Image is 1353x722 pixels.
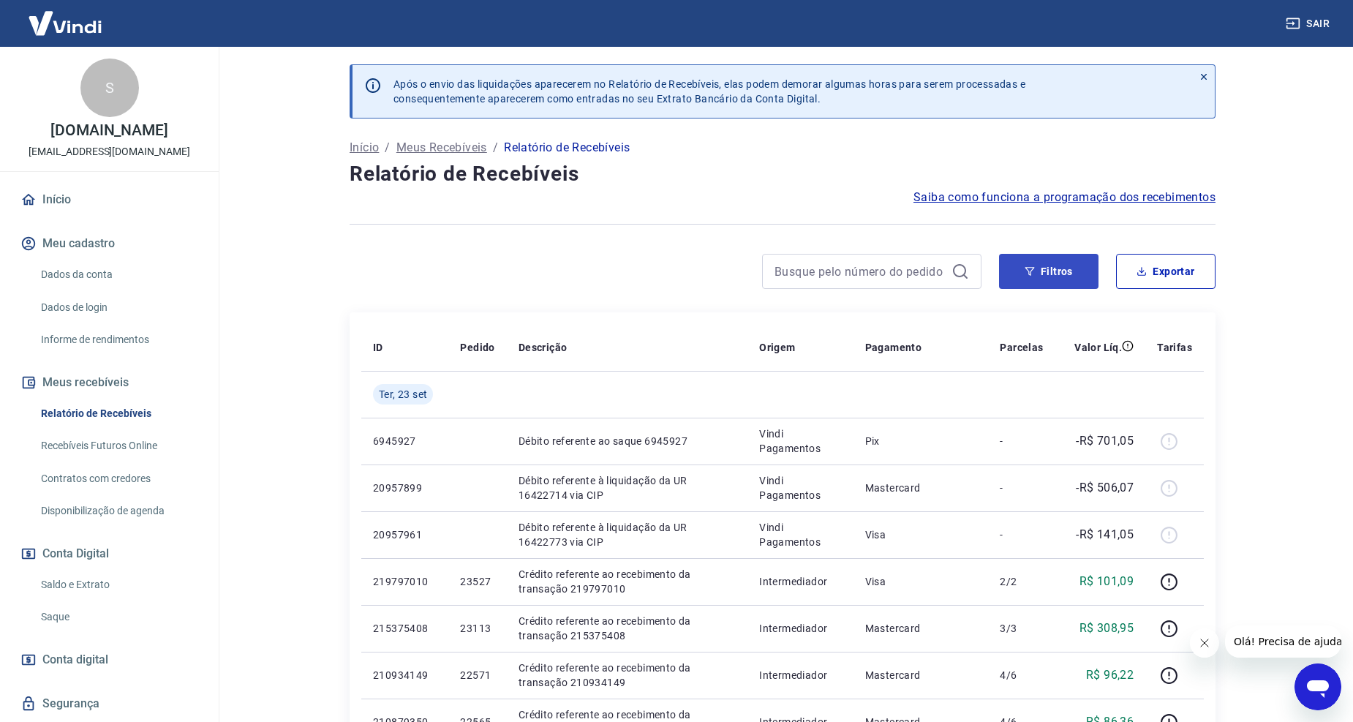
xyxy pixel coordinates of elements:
[373,668,437,682] p: 210934149
[1076,526,1134,544] p: -R$ 141,05
[373,574,437,589] p: 219797010
[1116,254,1216,289] button: Exportar
[1000,621,1043,636] p: 3/3
[759,473,841,503] p: Vindi Pagamentos
[865,434,977,448] p: Pix
[42,650,108,670] span: Conta digital
[1076,479,1134,497] p: -R$ 506,07
[865,481,977,495] p: Mastercard
[80,59,139,117] div: S
[385,139,390,157] p: /
[1086,666,1134,684] p: R$ 96,22
[18,644,201,676] a: Conta digital
[1000,481,1043,495] p: -
[35,399,201,429] a: Relatório de Recebíveis
[1157,340,1192,355] p: Tarifas
[18,688,201,720] a: Segurança
[460,668,494,682] p: 22571
[1000,340,1043,355] p: Parcelas
[759,340,795,355] p: Origem
[35,602,201,632] a: Saque
[379,387,427,402] span: Ter, 23 set
[519,567,736,596] p: Crédito referente ao recebimento da transação 219797010
[18,227,201,260] button: Meu cadastro
[865,340,922,355] p: Pagamento
[1000,434,1043,448] p: -
[373,340,383,355] p: ID
[460,574,494,589] p: 23527
[35,325,201,355] a: Informe de rendimentos
[29,144,190,159] p: [EMAIL_ADDRESS][DOMAIN_NAME]
[1079,573,1134,590] p: R$ 101,09
[1283,10,1335,37] button: Sair
[35,293,201,323] a: Dados de login
[460,340,494,355] p: Pedido
[1294,663,1341,710] iframe: Botão para abrir a janela de mensagens
[35,496,201,526] a: Disponibilização de agenda
[519,520,736,549] p: Débito referente à liquidação da UR 16422773 via CIP
[35,431,201,461] a: Recebíveis Futuros Online
[1190,628,1219,658] iframe: Fechar mensagem
[393,77,1025,106] p: Após o envio das liquidações aparecerem no Relatório de Recebíveis, elas podem demorar algumas ho...
[18,184,201,216] a: Início
[350,139,379,157] a: Início
[1225,625,1341,658] iframe: Mensagem da empresa
[759,668,841,682] p: Intermediador
[999,254,1098,289] button: Filtros
[373,481,437,495] p: 20957899
[1000,574,1043,589] p: 2/2
[460,621,494,636] p: 23113
[35,570,201,600] a: Saldo e Extrato
[865,621,977,636] p: Mastercard
[35,464,201,494] a: Contratos com credores
[759,520,841,549] p: Vindi Pagamentos
[1000,668,1043,682] p: 4/6
[18,366,201,399] button: Meus recebíveis
[519,661,736,690] p: Crédito referente ao recebimento da transação 210934149
[775,260,946,282] input: Busque pelo número do pedido
[504,139,630,157] p: Relatório de Recebíveis
[373,434,437,448] p: 6945927
[35,260,201,290] a: Dados da conta
[50,123,168,138] p: [DOMAIN_NAME]
[865,668,977,682] p: Mastercard
[913,189,1216,206] a: Saiba como funciona a programação dos recebimentos
[865,574,977,589] p: Visa
[519,340,568,355] p: Descrição
[519,614,736,643] p: Crédito referente ao recebimento da transação 215375408
[759,574,841,589] p: Intermediador
[1000,527,1043,542] p: -
[519,473,736,503] p: Débito referente à liquidação da UR 16422714 via CIP
[373,621,437,636] p: 215375408
[759,426,841,456] p: Vindi Pagamentos
[18,1,113,45] img: Vindi
[18,538,201,570] button: Conta Digital
[350,159,1216,189] h4: Relatório de Recebíveis
[9,10,123,22] span: Olá! Precisa de ajuda?
[519,434,736,448] p: Débito referente ao saque 6945927
[1076,432,1134,450] p: -R$ 701,05
[759,621,841,636] p: Intermediador
[1079,620,1134,637] p: R$ 308,95
[493,139,498,157] p: /
[373,527,437,542] p: 20957961
[1074,340,1122,355] p: Valor Líq.
[865,527,977,542] p: Visa
[396,139,487,157] a: Meus Recebíveis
